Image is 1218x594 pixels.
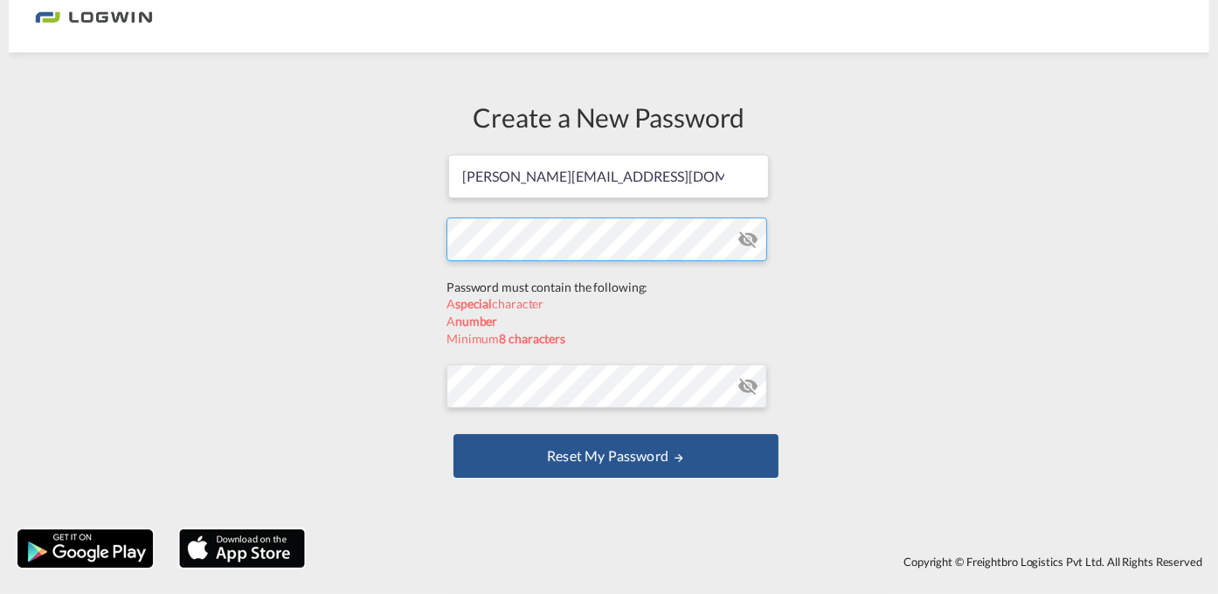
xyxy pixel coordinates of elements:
div: A [446,313,772,330]
b: 8 characters [499,331,565,346]
div: Password must contain the following: [446,279,772,296]
div: Copyright © Freightbro Logistics Pvt Ltd. All Rights Reserved [314,547,1209,577]
b: number [455,314,497,328]
div: Minimum [446,330,772,348]
button: UPDATE MY PASSWORD [453,434,779,478]
div: Create a New Password [446,99,772,135]
md-icon: icon-eye-off [737,376,758,397]
input: Email address [448,155,769,198]
b: special [455,296,492,311]
img: google.png [16,528,155,570]
md-icon: icon-eye-off [737,229,758,250]
div: A character [446,295,772,313]
img: apple.png [177,528,307,570]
